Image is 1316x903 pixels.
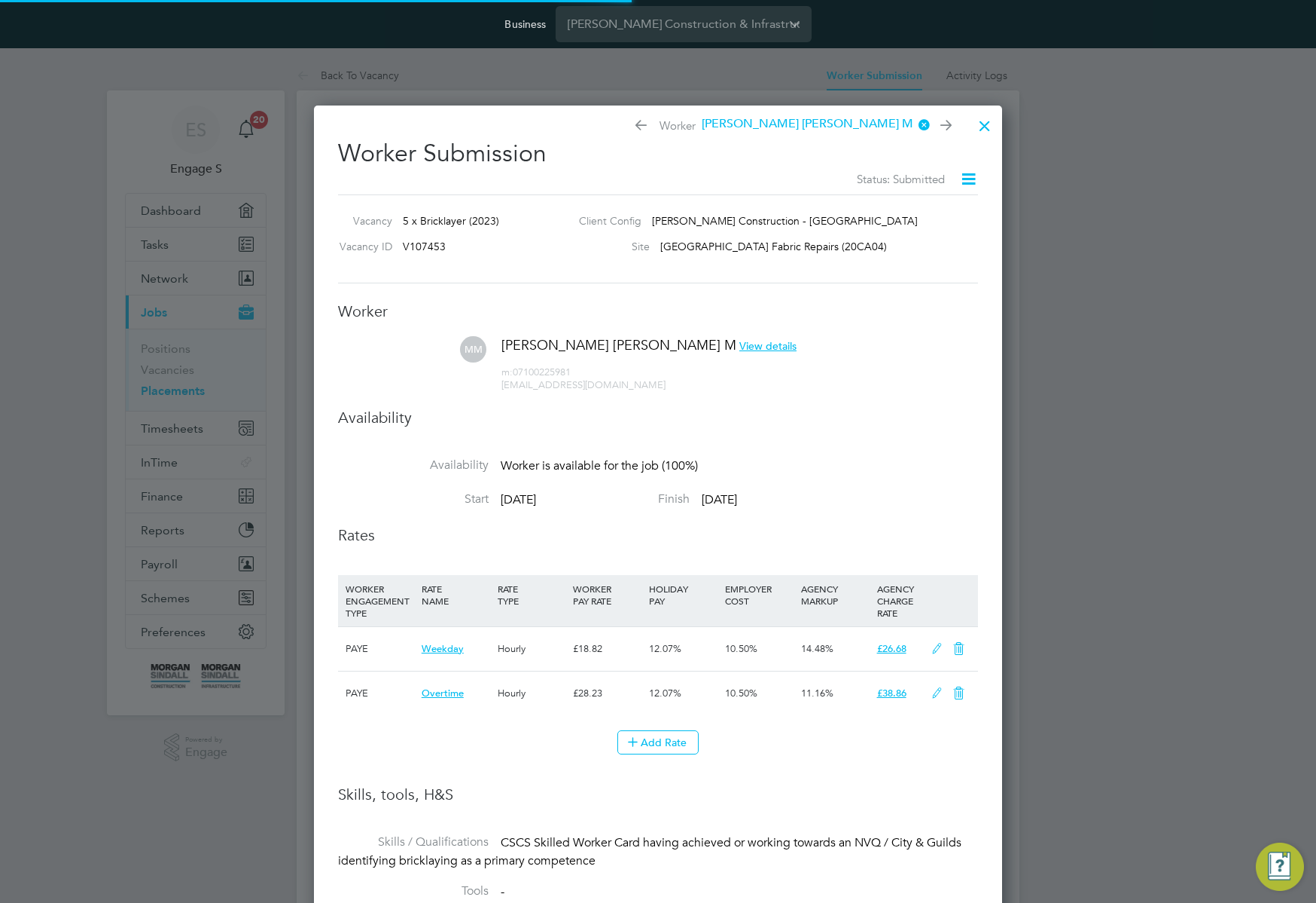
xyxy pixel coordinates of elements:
[877,642,906,655] span: £26.68
[332,240,392,253] label: Vacancy ID
[801,687,833,699] span: 11.16%
[725,642,757,655] span: 10.50%
[649,687,681,699] span: 12.07%
[567,240,650,253] label: Site
[332,214,392,228] label: Vacancy
[338,835,961,868] span: CSCS Skilled Worker Card having achieved or working towards an NVQ / City & Guilds identifying br...
[617,730,699,755] button: Add Rate
[338,408,978,427] h3: Availability
[338,834,489,850] label: Skills / Qualifications
[338,785,978,804] h3: Skills, tools, H&S
[569,575,645,614] div: WORKER PAY RATE
[338,883,489,899] label: Tools
[645,575,721,614] div: HOLIDAY PAY
[501,378,666,391] span: [EMAIL_ADDRESS][DOMAIN_NAME]
[338,491,489,507] label: Start
[403,240,446,253] span: V107453
[342,575,418,626] div: WORKER ENGAGEMENT TYPE
[338,127,978,188] h2: Worker Submission
[721,575,797,614] div: EMPLOYER COST
[342,672,418,715] div: PAYE
[797,575,873,614] div: AGENCY MARKUP
[649,642,681,655] span: 12.07%
[696,116,931,133] span: [PERSON_NAME] [PERSON_NAME] M
[801,642,833,655] span: 14.48%
[494,672,570,715] div: Hourly
[725,687,757,699] span: 10.50%
[494,627,570,671] div: Hourly
[342,627,418,671] div: PAYE
[504,17,546,31] label: Business
[569,627,645,671] div: £18.82
[501,336,736,354] span: [PERSON_NAME] [PERSON_NAME] M
[403,214,499,228] span: 5 x Bricklayer (2023)
[652,214,918,228] span: [PERSON_NAME] Construction - [GEOGRAPHIC_DATA]
[539,491,690,507] label: Finish
[418,575,494,614] div: RATE NAME
[660,240,887,253] span: [GEOGRAPHIC_DATA] Fabric Repairs (20CA04)
[857,172,945,186] span: Status: Submitted
[501,885,504,900] span: -
[569,672,645,715] div: £28.23
[338,302,978,321] h3: Worker
[501,492,536,507] span: [DATE]
[633,116,949,137] span: Worker
[422,687,464,699] span: Overtime
[739,339,797,353] span: View details
[460,336,486,363] span: MM
[873,575,924,626] div: AGENCY CHARGE RATE
[501,366,513,378] span: m:
[501,366,571,378] span: 07100225981
[422,642,464,655] span: Weekday
[567,214,641,228] label: Client Config
[702,492,737,507] span: [DATE]
[1256,843,1304,891] button: Engage Resource Center
[494,575,570,614] div: RATE TYPE
[501,458,698,473] span: Worker is available for the job (100%)
[338,458,489,473] label: Availability
[338,525,978,545] h3: Rates
[877,687,906,699] span: £38.86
